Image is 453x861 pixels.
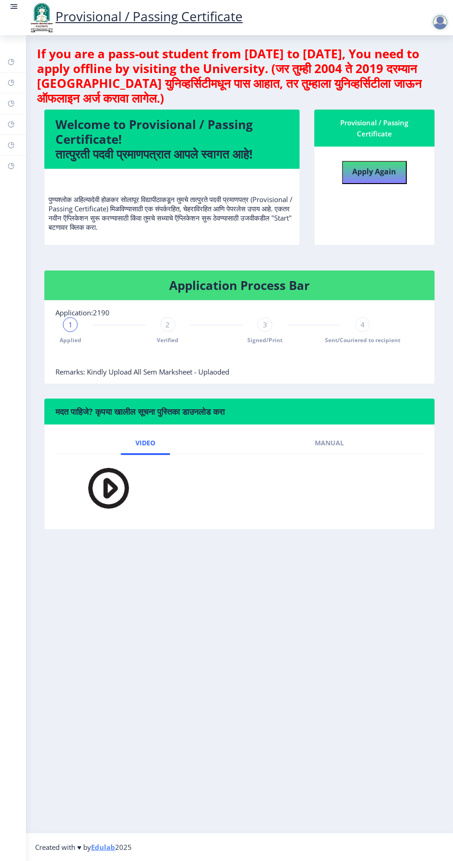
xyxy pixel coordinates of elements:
a: Edulab [91,843,115,852]
span: Application:2190 [55,308,110,317]
span: Manual [315,439,344,447]
img: PLAY.png [70,461,135,515]
a: Manual [300,432,359,454]
div: Provisional / Passing Certificate [325,117,423,139]
span: 4 [361,320,365,329]
img: logo [28,2,55,33]
h4: Application Process Bar [55,278,423,293]
span: Verified [157,336,178,344]
a: Provisional / Passing Certificate [28,7,243,25]
h6: मदत पाहिजे? कृपया खालील सूचना पुस्तिका डाउनलोड करा [55,406,423,417]
span: Applied [60,336,81,344]
span: Signed/Print [247,336,282,344]
span: Sent/Couriered to recipient [325,336,400,344]
span: 2 [165,320,170,329]
a: Video [121,432,170,454]
span: Remarks: Kindly Upload All Sem Marksheet - Uplaoded [55,367,229,376]
p: पुण्यश्लोक अहिल्यादेवी होळकर सोलापूर विद्यापीठाकडून तुमचे तात्पुरते पदवी प्रमाणपत्र (Provisional ... [49,176,295,232]
h4: If you are a pass-out student from [DATE] to [DATE], You need to apply offline by visiting the Un... [37,46,442,105]
span: 1 [68,320,73,329]
span: 3 [263,320,267,329]
b: Apply Again [352,166,396,177]
h4: Welcome to Provisional / Passing Certificate! तात्पुरती पदवी प्रमाणपत्रात आपले स्वागत आहे! [55,117,288,161]
button: Apply Again [342,161,407,184]
span: Created with ♥ by 2025 [35,843,132,852]
span: Video [135,439,155,447]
